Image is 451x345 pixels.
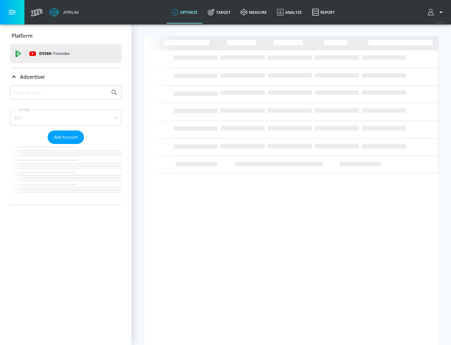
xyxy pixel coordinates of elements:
span: v 4.25.2 [436,21,445,24]
label: Sort By [18,108,31,112]
p: DV360: [39,50,70,57]
a: Report [307,1,340,24]
a: Atrium [49,8,79,17]
input: Search by name [13,88,107,97]
a: measure [236,1,272,24]
p: Youtube [53,50,70,57]
p: Advertiser [20,73,45,80]
a: optimize [167,1,203,24]
nav: list of Advertiser [10,144,122,205]
div: A-Z [10,110,122,125]
div: Advertiser [10,85,122,205]
a: Target [203,1,236,24]
span: Add Account [54,134,78,141]
a: Analyze [272,1,307,24]
div: Platform [10,27,122,45]
div: Atrium [61,9,79,15]
p: Platform [12,32,33,39]
div: DV360: Youtube [10,44,122,63]
div: Advertiser [10,68,122,86]
button: Add Account [48,130,84,144]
